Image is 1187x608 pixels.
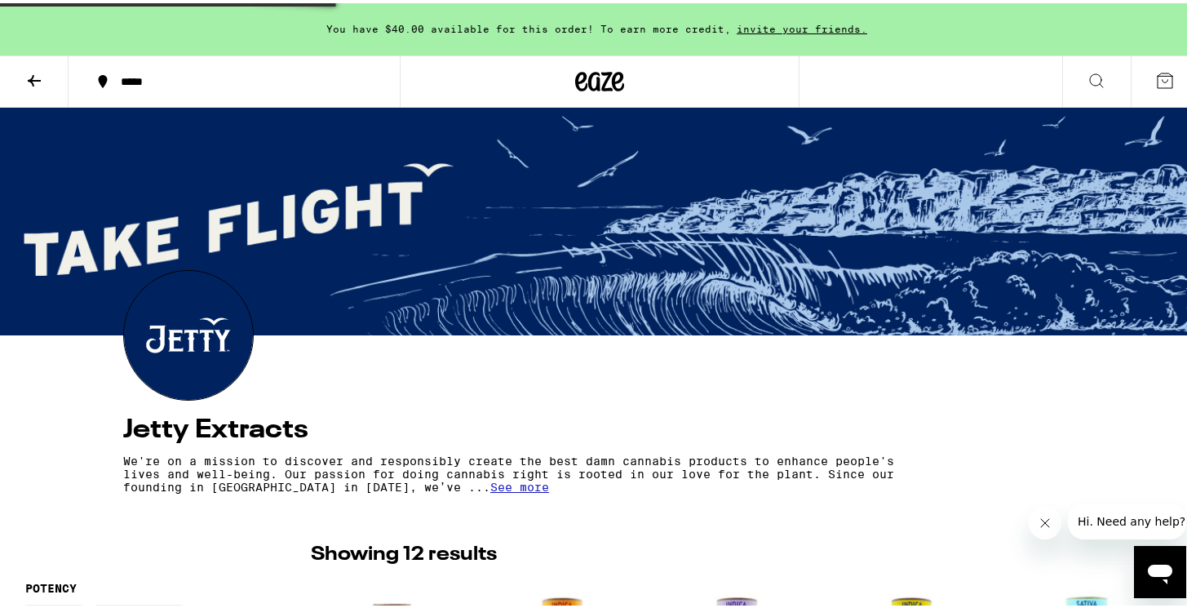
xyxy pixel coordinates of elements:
legend: Potency [25,579,77,592]
h4: Jetty Extracts [123,414,1076,440]
iframe: Message from company [1068,500,1186,536]
p: Showing 12 results [311,538,497,566]
span: You have $40.00 available for this order! To earn more credit, [326,20,731,31]
p: We're on a mission to discover and responsibly create the best damn cannabis products to enhance ... [123,451,932,490]
img: Jetty Extracts logo [124,268,253,397]
span: See more [490,477,549,490]
iframe: Button to launch messaging window [1134,543,1186,595]
span: invite your friends. [731,20,873,31]
iframe: Close message [1029,504,1061,536]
